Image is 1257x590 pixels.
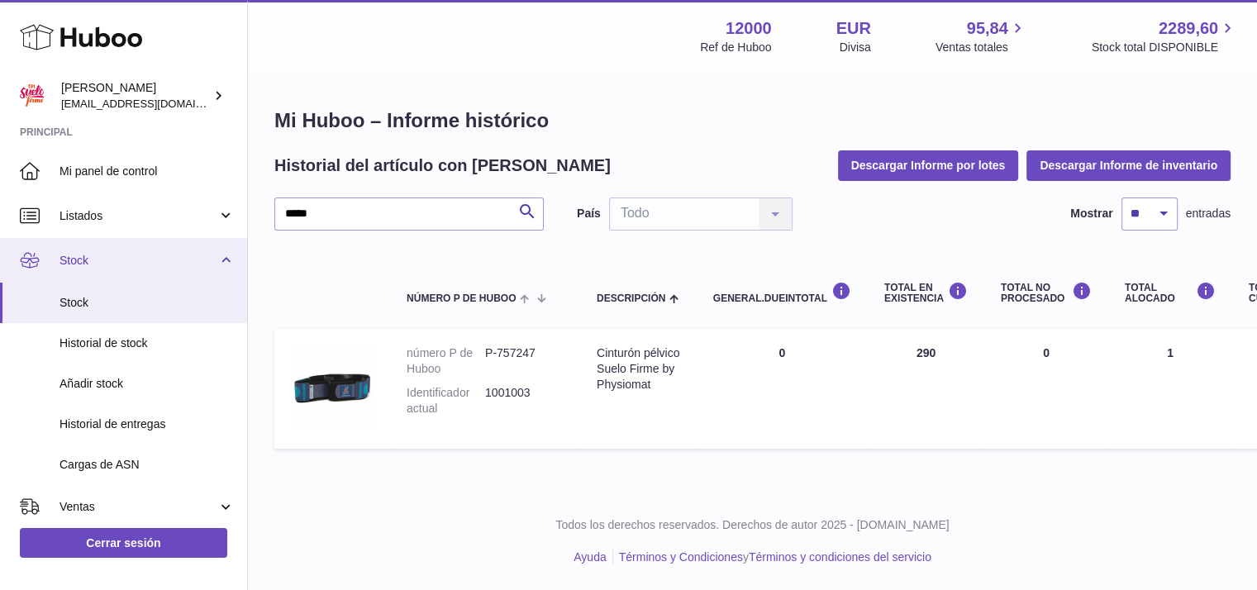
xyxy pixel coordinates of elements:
[726,17,772,40] strong: 12000
[713,282,851,304] div: general.dueInTotal
[60,376,235,392] span: Añadir stock
[1092,17,1237,55] a: 2289,60 Stock total DISPONIBLE
[840,40,871,55] div: Divisa
[20,528,227,558] a: Cerrar sesión
[697,329,868,449] td: 0
[485,345,564,377] dd: P-757247
[407,293,516,304] span: número P de Huboo
[836,17,871,40] strong: EUR
[597,293,665,304] span: Descripción
[407,385,485,416] dt: Identificador actual
[1001,282,1092,304] div: Total NO PROCESADO
[936,40,1027,55] span: Ventas totales
[60,416,235,432] span: Historial de entregas
[407,345,485,377] dt: número P de Huboo
[868,329,984,449] td: 290
[60,164,235,179] span: Mi panel de control
[261,517,1244,533] p: Todos los derechos reservados. Derechos de autor 2025 - [DOMAIN_NAME]
[274,155,611,177] h2: Historial del artículo con [PERSON_NAME]
[1186,206,1231,221] span: entradas
[574,550,606,564] a: Ayuda
[577,206,601,221] label: País
[838,150,1019,180] button: Descargar Informe por lotes
[984,329,1108,449] td: 0
[60,253,217,269] span: Stock
[613,550,931,565] li: y
[291,345,374,428] img: product image
[1125,282,1216,304] div: Total ALOCADO
[749,550,931,564] a: Términos y condiciones del servicio
[1159,17,1218,40] span: 2289,60
[1092,40,1237,55] span: Stock total DISPONIBLE
[60,208,217,224] span: Listados
[700,40,771,55] div: Ref de Huboo
[619,550,743,564] a: Términos y Condiciones
[967,17,1008,40] span: 95,84
[274,107,1231,134] h1: Mi Huboo – Informe histórico
[1108,329,1232,449] td: 1
[60,499,217,515] span: Ventas
[20,83,45,108] img: mar@ensuelofirme.com
[60,295,235,311] span: Stock
[1070,206,1112,221] label: Mostrar
[60,335,235,351] span: Historial de stock
[884,282,968,304] div: Total en EXISTENCIA
[485,385,564,416] dd: 1001003
[597,345,680,393] div: Cinturón pélvico Suelo Firme by Physiomat
[60,457,235,473] span: Cargas de ASN
[61,80,210,112] div: [PERSON_NAME]
[61,97,243,110] span: [EMAIL_ADDRESS][DOMAIN_NAME]
[936,17,1027,55] a: 95,84 Ventas totales
[1026,150,1231,180] button: Descargar Informe de inventario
